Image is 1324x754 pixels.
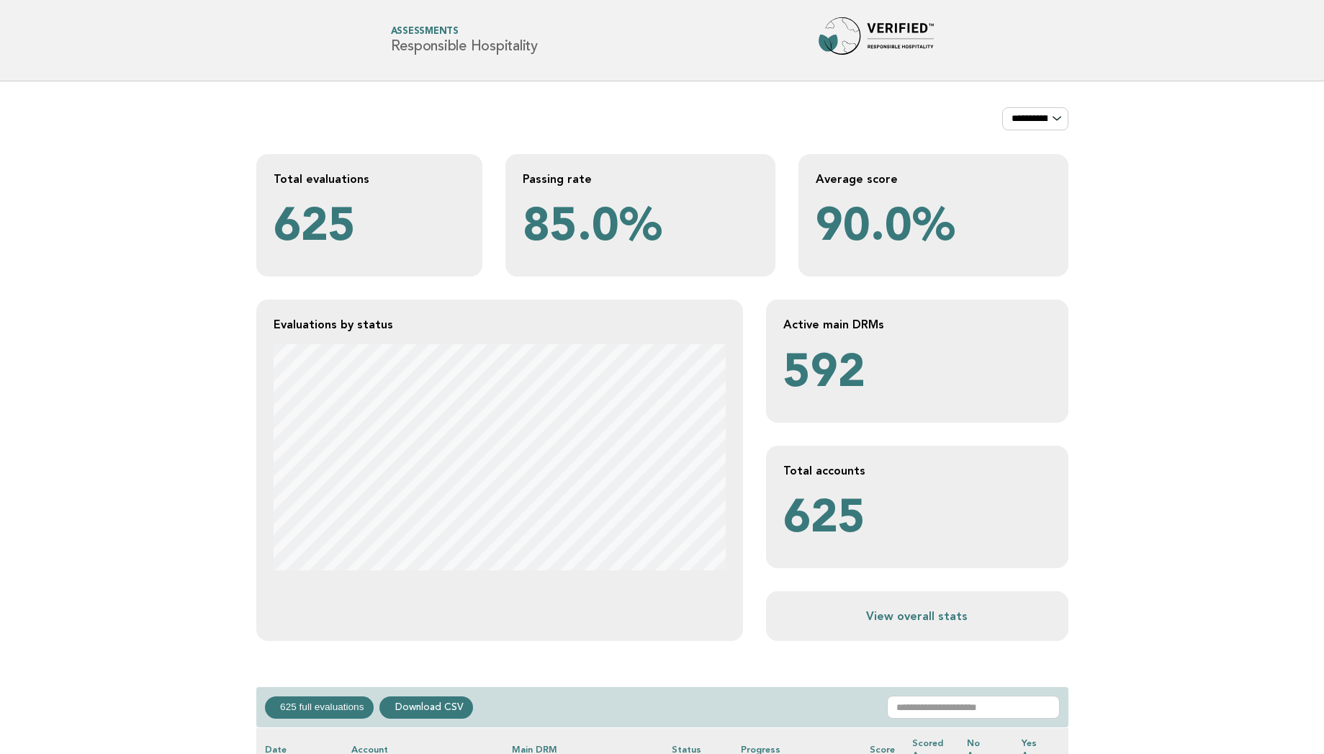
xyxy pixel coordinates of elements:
[783,490,1051,551] p: 625
[523,198,758,259] p: 85.0%
[391,27,538,37] span: Assessments
[523,171,758,187] h2: Passing rate
[783,344,1051,405] p: 592
[819,17,934,63] img: Forbes Travel Guide
[274,171,465,187] h2: Total evaluations
[783,609,1051,624] a: View overall stats
[783,317,1051,332] h2: Active main DRMs
[274,198,465,259] p: 625
[816,171,1051,187] h2: Average score
[274,317,726,332] h2: Evaluations by status
[265,696,374,718] button: 625 full evaluations
[379,696,473,718] a: Download CSV
[816,198,1051,259] p: 90.0%
[783,463,1051,478] h2: Total accounts
[391,27,538,54] h1: Responsible Hospitality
